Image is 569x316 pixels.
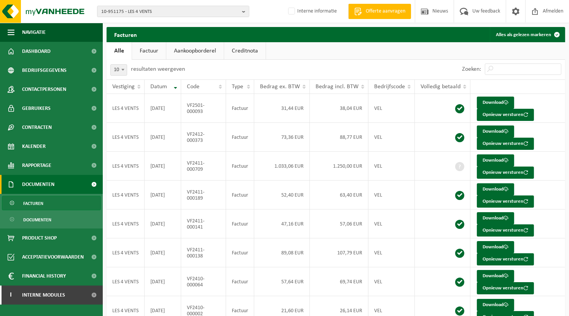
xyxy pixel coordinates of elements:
span: Documenten [22,175,54,194]
span: Offerte aanvragen [364,8,407,15]
td: 38,04 EUR [310,94,368,123]
span: Dashboard [22,42,51,61]
span: 10-951175 - LES 4 VENTS [101,6,239,17]
td: 73,36 EUR [254,123,310,152]
button: Opnieuw versturen [477,195,534,208]
span: Documenten [23,213,51,227]
td: VF2501-000093 [181,94,226,123]
span: Interne modules [22,286,65,305]
td: [DATE] [145,238,181,267]
td: LES 4 VENTS [107,210,145,238]
span: Datum [150,84,167,90]
td: VEL [368,123,415,152]
button: Opnieuw versturen [477,167,534,179]
td: LES 4 VENTS [107,94,145,123]
span: Vestiging [112,84,135,90]
label: Zoeken: [462,67,481,73]
td: VEL [368,267,415,296]
span: Rapportage [22,156,51,175]
button: 10-951175 - LES 4 VENTS [97,6,249,17]
td: Factuur [226,181,254,210]
a: Download [477,241,514,253]
td: [DATE] [145,123,181,152]
td: VEL [368,181,415,210]
td: LES 4 VENTS [107,152,145,181]
span: Bedrijfscode [374,84,405,90]
span: Contracten [22,118,52,137]
td: Factuur [226,238,254,267]
span: Product Shop [22,229,57,248]
td: VF2411-000138 [181,238,226,267]
button: Alles als gelezen markeren [490,27,564,42]
a: Creditnota [224,42,266,60]
td: 1.033,06 EUR [254,152,310,181]
td: VF2411-000141 [181,210,226,238]
span: Kalender [22,137,46,156]
label: resultaten weergeven [131,66,185,72]
td: 57,64 EUR [254,267,310,296]
td: Factuur [226,267,254,296]
td: VF2411-000189 [181,181,226,210]
button: Opnieuw versturen [477,282,534,294]
button: Opnieuw versturen [477,224,534,237]
td: 69,74 EUR [310,267,368,296]
span: 10 [111,65,127,75]
a: Download [477,125,514,138]
td: [DATE] [145,181,181,210]
td: 52,40 EUR [254,181,310,210]
td: LES 4 VENTS [107,123,145,152]
td: 57,06 EUR [310,210,368,238]
td: Factuur [226,94,254,123]
td: 89,08 EUR [254,238,310,267]
td: VEL [368,238,415,267]
span: Code [187,84,199,90]
a: Offerte aanvragen [348,4,411,19]
td: 88,77 EUR [310,123,368,152]
a: Download [477,299,514,311]
td: [DATE] [145,210,181,238]
span: Gebruikers [22,99,51,118]
td: VF2410-000064 [181,267,226,296]
td: LES 4 VENTS [107,238,145,267]
td: 31,44 EUR [254,94,310,123]
span: Bedrag ex. BTW [260,84,300,90]
span: Financial History [22,267,66,286]
a: Download [477,212,514,224]
span: Bedrijfsgegevens [22,61,67,80]
td: Factuur [226,152,254,181]
span: Contactpersonen [22,80,66,99]
td: 63,40 EUR [310,181,368,210]
span: 10 [110,64,127,76]
td: VEL [368,152,415,181]
span: Bedrag incl. BTW [316,84,359,90]
a: Download [477,97,514,109]
button: Opnieuw versturen [477,253,534,265]
a: Factuur [132,42,166,60]
td: VEL [368,210,415,238]
span: Type [232,84,243,90]
td: 47,16 EUR [254,210,310,238]
a: Aankoopborderel [166,42,224,60]
button: Opnieuw versturen [477,109,534,121]
td: Factuur [226,123,254,152]
td: VF2411-000709 [181,152,226,181]
td: 107,79 EUR [310,238,368,267]
td: Factuur [226,210,254,238]
span: Facturen [23,196,43,211]
h2: Facturen [107,27,145,42]
a: Alle [107,42,132,60]
span: Volledig betaald [421,84,461,90]
label: Interne informatie [287,6,337,17]
a: Download [477,270,514,282]
a: Download [477,183,514,195]
span: Navigatie [22,23,46,42]
td: 1.250,00 EUR [310,152,368,181]
td: [DATE] [145,152,181,181]
a: Facturen [2,196,101,210]
span: I [8,286,14,305]
td: VF2412-000373 [181,123,226,152]
span: Acceptatievoorwaarden [22,248,84,267]
td: LES 4 VENTS [107,181,145,210]
td: [DATE] [145,94,181,123]
td: VEL [368,94,415,123]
